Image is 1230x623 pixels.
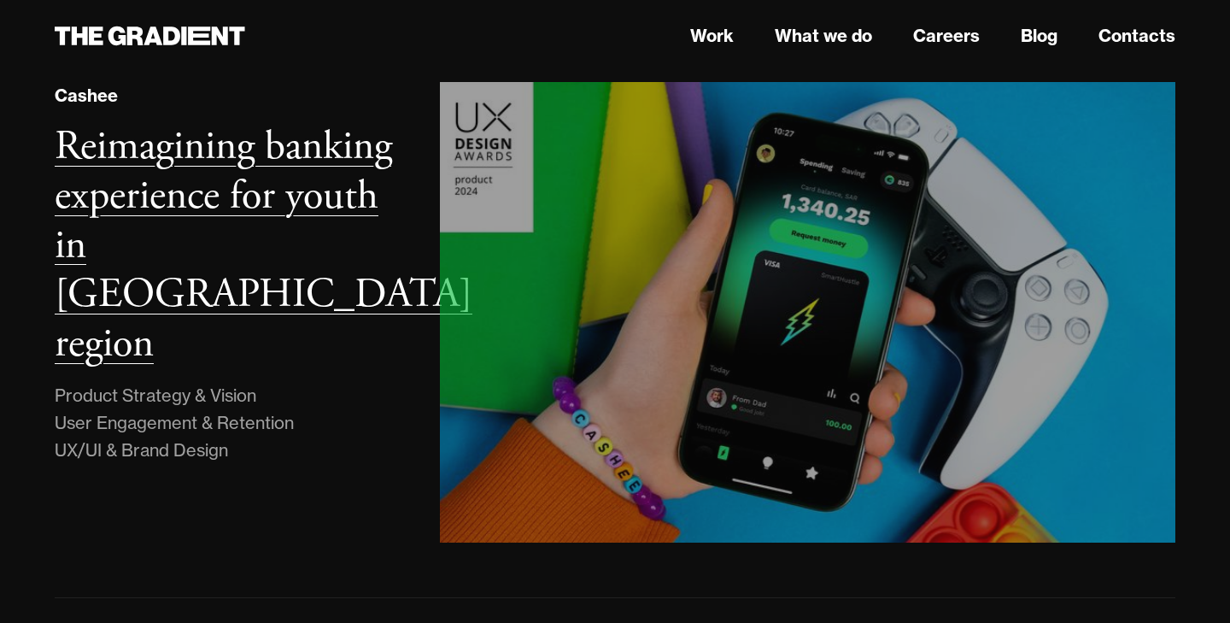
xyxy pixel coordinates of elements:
[775,23,872,49] a: What we do
[55,382,294,464] div: Product Strategy & Vision User Engagement & Retention UX/UI & Brand Design
[690,23,734,49] a: Work
[1098,23,1175,49] a: Contacts
[55,82,1175,542] a: CasheeReimagining banking experience for youth in [GEOGRAPHIC_DATA] regionProduct Strategy & Visi...
[55,120,472,369] h3: Reimagining banking experience for youth in [GEOGRAPHIC_DATA] region
[1021,23,1057,49] a: Blog
[913,23,980,49] a: Careers
[55,83,118,109] div: Cashee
